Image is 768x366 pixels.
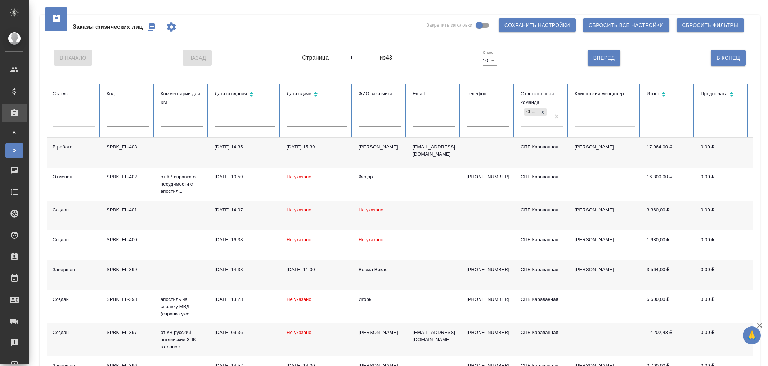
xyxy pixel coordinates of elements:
[107,236,149,243] div: SPBK_FL-400
[215,173,275,180] div: [DATE] 10:59
[215,329,275,336] div: [DATE] 09:36
[521,266,563,273] div: СПБ Караванная
[161,329,203,351] p: от КВ русский-английский ЗПК готовнос...
[695,230,749,260] td: 0,00 ₽
[302,54,329,62] span: Страница
[359,296,401,303] div: Игорь
[287,330,311,335] span: Не указано
[161,296,203,317] p: апостиль на справку МВД (справка уже ...
[359,173,401,180] div: Федор
[413,90,455,98] div: Email
[107,143,149,151] div: SPBK_FL-403
[589,21,664,30] span: Сбросить все настройки
[524,108,539,116] div: СПБ Караванная
[467,90,509,98] div: Телефон
[107,90,149,98] div: Код
[5,143,23,158] a: Ф
[53,236,95,243] div: Создан
[161,173,203,195] p: от КВ справка о несудимости с апостил...
[467,173,509,180] p: [PHONE_NUMBER]
[695,168,749,201] td: 0,00 ₽
[569,138,641,168] td: [PERSON_NAME]
[107,266,149,273] div: SPBK_FL-399
[359,329,401,336] div: [PERSON_NAME]
[413,143,455,158] p: [EMAIL_ADDRESS][DOMAIN_NAME]
[677,18,744,32] button: Сбросить фильтры
[695,260,749,290] td: 0,00 ₽
[107,206,149,214] div: SPBK_FL-401
[215,296,275,303] div: [DATE] 13:28
[569,260,641,290] td: [PERSON_NAME]
[215,90,275,100] div: Сортировка
[641,323,695,356] td: 12 202,43 ₽
[695,138,749,168] td: 0,00 ₽
[695,290,749,323] td: 0,00 ₽
[359,266,401,273] div: Верма Викас
[711,50,746,66] button: В Конец
[467,329,509,336] p: [PHONE_NUMBER]
[73,23,143,31] span: Заказы физических лиц
[287,143,347,151] div: [DATE] 15:39
[641,168,695,201] td: 16 800,00 ₽
[287,90,347,100] div: Сортировка
[641,201,695,230] td: 3 360,00 ₽
[53,143,95,151] div: В работе
[107,173,149,180] div: SPBK_FL-402
[521,90,563,107] div: Ответственная команда
[569,201,641,230] td: [PERSON_NAME]
[521,173,563,180] div: СПБ Караванная
[641,290,695,323] td: 6 600,00 ₽
[483,56,497,66] div: 10
[483,51,493,54] label: Строк
[717,54,740,63] span: В Конец
[5,125,23,140] a: В
[53,329,95,336] div: Создан
[53,206,95,214] div: Создан
[53,266,95,273] div: Завершен
[521,206,563,214] div: СПБ Караванная
[575,90,635,98] div: Клиентский менеджер
[287,174,311,179] span: Не указано
[504,21,570,30] span: Сохранить настройки
[695,323,749,356] td: 0,00 ₽
[743,326,761,344] button: 🙏
[521,329,563,336] div: СПБ Караванная
[583,18,669,32] button: Сбросить все настройки
[746,328,758,343] span: 🙏
[701,90,743,100] div: Сортировка
[641,260,695,290] td: 3 564,00 ₽
[53,90,95,98] div: Статус
[647,90,689,100] div: Сортировка
[380,54,392,62] span: из 43
[499,18,576,32] button: Сохранить настройки
[107,329,149,336] div: SPBK_FL-397
[467,266,509,273] p: [PHONE_NUMBER]
[287,207,311,212] span: Не указано
[53,173,95,180] div: Отменен
[521,143,563,151] div: СПБ Караванная
[521,296,563,303] div: СПБ Караванная
[413,329,455,343] p: [EMAIL_ADDRESS][DOMAIN_NAME]
[695,201,749,230] td: 0,00 ₽
[682,21,738,30] span: Сбросить фильтры
[215,143,275,151] div: [DATE] 14:35
[359,143,401,151] div: [PERSON_NAME]
[287,237,311,242] span: Не указано
[521,236,563,243] div: СПБ Караванная
[359,237,383,242] span: Не указано
[161,90,203,107] div: Комментарии для КМ
[215,206,275,214] div: [DATE] 14:07
[9,147,20,154] span: Ф
[9,129,20,136] span: В
[569,230,641,260] td: [PERSON_NAME]
[287,266,347,273] div: [DATE] 11:00
[215,236,275,243] div: [DATE] 16:38
[53,296,95,303] div: Создан
[641,138,695,168] td: 17 964,00 ₽
[107,296,149,303] div: SPBK_FL-398
[588,50,620,66] button: Вперед
[215,266,275,273] div: [DATE] 14:38
[593,54,615,63] span: Вперед
[143,18,160,36] button: Создать
[641,230,695,260] td: 1 980,00 ₽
